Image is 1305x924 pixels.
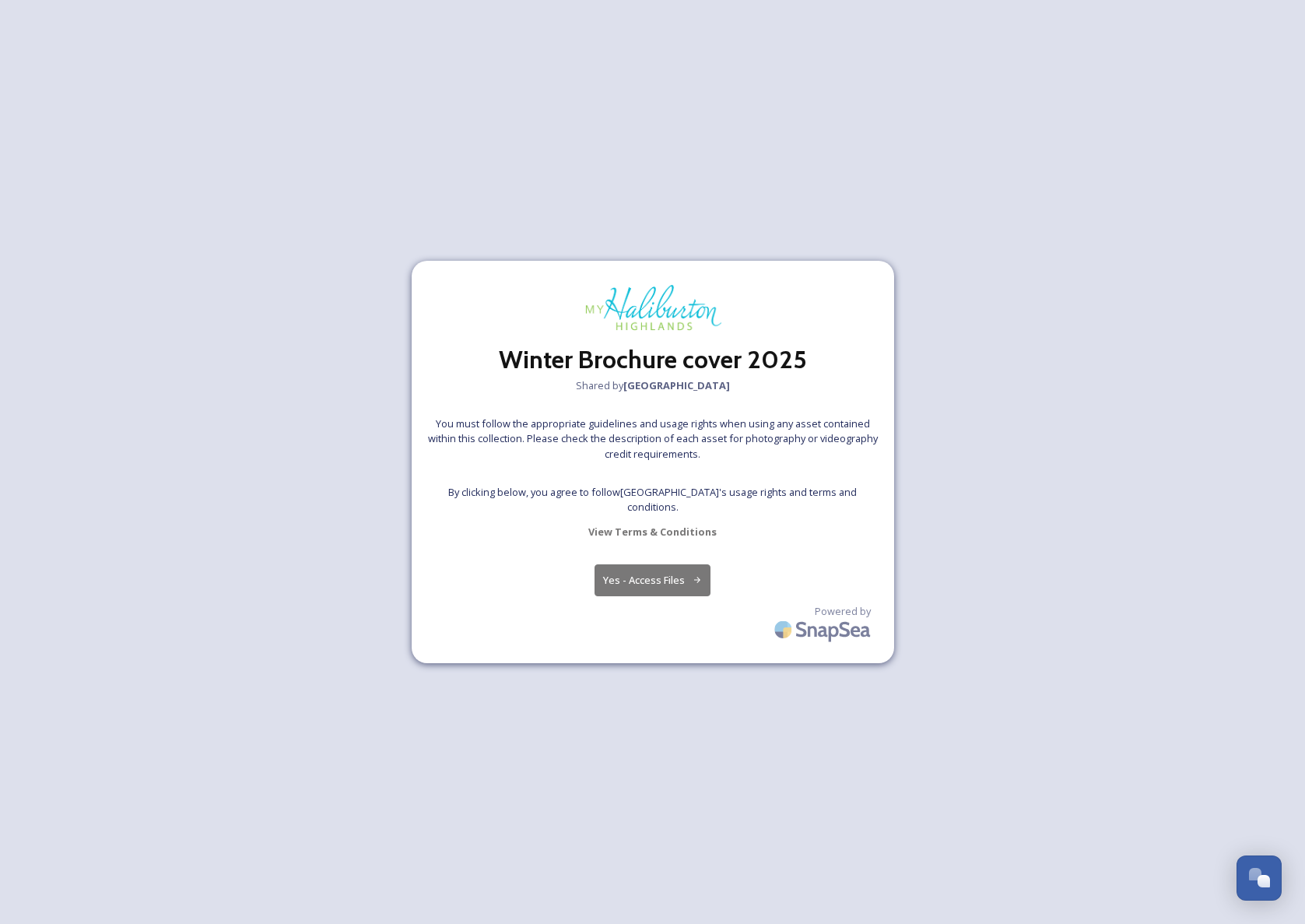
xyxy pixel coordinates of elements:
[588,525,717,539] strong: View Terms & Conditions
[575,276,731,341] img: MYHH_Colour.png
[427,416,879,462] span: You must follow the appropriate guidelines and usage rights when using any asset contained within...
[770,611,879,648] img: SnapSea Logo
[1237,855,1282,901] button: Open Chat
[623,378,730,392] strong: [GEOGRAPHIC_DATA]
[576,378,730,393] span: Shared by
[588,522,717,541] a: View Terms & Conditions
[815,604,871,619] span: Powered by
[427,485,879,515] span: By clicking below, you agree to follow [GEOGRAPHIC_DATA] 's usage rights and terms and conditions.
[499,341,807,378] h2: Winter Brochure cover 2025
[595,564,711,596] button: Yes - Access Files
